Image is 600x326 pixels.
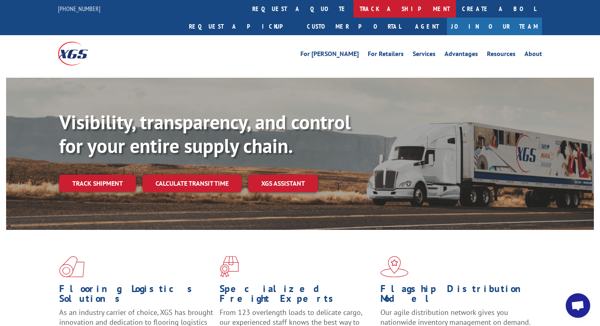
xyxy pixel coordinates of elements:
[368,51,404,60] a: For Retailers
[487,51,516,60] a: Resources
[301,18,407,35] a: Customer Portal
[248,175,318,192] a: XGS ASSISTANT
[142,175,242,192] a: Calculate transit time
[447,18,542,35] a: Join Our Team
[300,51,359,60] a: For [PERSON_NAME]
[413,51,436,60] a: Services
[444,51,478,60] a: Advantages
[59,175,136,192] a: Track shipment
[220,284,374,308] h1: Specialized Freight Experts
[59,109,351,158] b: Visibility, transparency, and control for your entire supply chain.
[59,256,84,277] img: xgs-icon-total-supply-chain-intelligence-red
[380,256,409,277] img: xgs-icon-flagship-distribution-model-red
[220,256,239,277] img: xgs-icon-focused-on-flooring-red
[566,293,590,318] a: Open chat
[524,51,542,60] a: About
[407,18,447,35] a: Agent
[58,4,100,13] a: [PHONE_NUMBER]
[380,284,535,308] h1: Flagship Distribution Model
[183,18,301,35] a: Request a pickup
[59,284,213,308] h1: Flooring Logistics Solutions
